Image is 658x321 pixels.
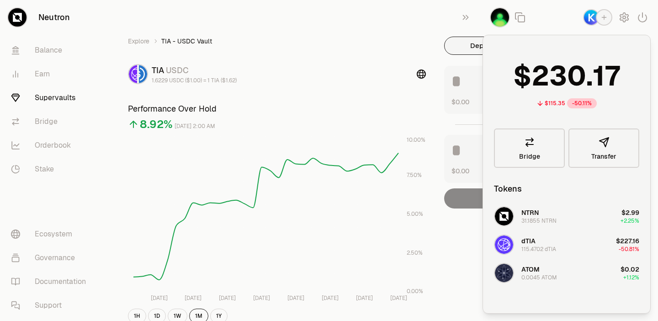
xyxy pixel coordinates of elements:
[621,209,639,217] span: $2.99
[591,153,616,160] span: Transfer
[128,37,426,46] nav: breadcrumb
[407,249,423,257] tspan: 2.50%
[494,128,565,168] a: Bridge
[568,128,639,168] button: Transfer
[175,121,215,132] div: [DATE] 2:00 AM
[619,246,639,253] span: -50.81%
[4,110,99,134] a: Bridge
[161,37,212,46] span: TIA - USDC Vault
[4,86,99,110] a: Supervaults
[488,231,645,258] button: dTIA LogodTIA115.4702 dTIA$227.16-50.81%
[521,265,540,273] span: ATOM
[495,235,513,254] img: dTIA Logo
[129,65,137,83] img: TIA Logo
[521,237,536,245] span: dTIA
[521,209,539,217] span: NTRN
[185,294,202,302] tspan: [DATE]
[4,270,99,294] a: Documentation
[451,166,469,176] button: $0.00
[616,237,639,245] span: $227.16
[623,274,639,281] span: +1.12%
[4,222,99,246] a: Ecosystem
[287,294,304,302] tspan: [DATE]
[151,294,168,302] tspan: [DATE]
[4,38,99,62] a: Balance
[253,294,270,302] tspan: [DATE]
[4,62,99,86] a: Earn
[4,294,99,317] a: Support
[521,274,557,281] div: 0.0045 ATOM
[495,207,513,225] img: NTRN Logo
[322,294,339,302] tspan: [DATE]
[488,259,645,287] button: ATOM LogoATOM0.0045 ATOM$0.02+1.12%
[521,217,557,225] div: 31.1855 NTRN
[494,182,522,195] div: Tokens
[567,98,597,108] div: -50.11%
[495,264,513,282] img: ATOM Logo
[583,9,612,26] button: Keplr
[451,97,469,107] button: $0.00
[128,102,426,115] h3: Performance Over Hold
[407,171,422,179] tspan: 7.50%
[519,153,540,160] span: Bridge
[166,65,189,75] span: USDC
[4,246,99,270] a: Governance
[491,8,509,27] img: Sholnak
[139,65,147,83] img: USDC Logo
[490,7,510,27] button: Sholnak
[390,294,407,302] tspan: [DATE]
[407,210,423,218] tspan: 5.00%
[444,37,521,55] button: Deposit
[356,294,373,302] tspan: [DATE]
[128,37,149,46] a: Explore
[545,100,565,107] div: $115.35
[152,64,237,77] div: TIA
[621,217,639,225] span: +2.25%
[140,117,173,132] div: 8.92%
[4,157,99,181] a: Stake
[4,134,99,157] a: Orderbook
[521,246,556,253] div: 115.4702 dTIA
[488,203,645,230] button: NTRN LogoNTRN31.1855 NTRN$2.99+2.25%
[219,294,236,302] tspan: [DATE]
[584,10,599,25] img: Keplr
[152,77,237,84] div: 1.6229 USDC ($1.00) = 1 TIA ($1.62)
[407,288,423,295] tspan: 0.00%
[407,136,425,144] tspan: 10.00%
[621,265,639,273] span: $0.02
